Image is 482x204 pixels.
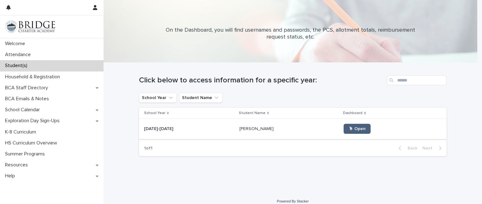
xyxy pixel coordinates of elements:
[343,110,362,117] p: Dashboard
[139,93,177,103] button: School Year
[3,96,54,102] p: BCA Emails & Notes
[179,93,222,103] button: Student Name
[144,110,165,117] p: School Year
[3,107,45,113] p: School Calendar
[3,151,50,157] p: Summer Programs
[139,119,447,139] tr: [DATE]-[DATE][DATE]-[DATE] [PERSON_NAME][PERSON_NAME] 🖱 Open
[420,145,447,151] button: Next
[3,85,53,91] p: BCA Staff Directory
[422,146,436,150] span: Next
[3,162,33,168] p: Resources
[165,27,416,40] p: On the Dashboard, you will find usernames and passwords, the PCS, allotment totals, reimbursement...
[139,141,158,156] p: 1 of 1
[3,63,32,69] p: Student(s)
[3,173,20,179] p: Help
[239,125,275,132] p: [PERSON_NAME]
[3,129,41,135] p: K-8 Curriculum
[239,110,265,117] p: Student Name
[3,41,30,47] p: Welcome
[344,124,371,134] a: 🖱 Open
[349,127,366,131] span: 🖱 Open
[5,20,55,33] img: V1C1m3IdTEidaUdm9Hs0
[3,52,36,58] p: Attendance
[387,75,447,85] input: Search
[144,125,174,132] p: [DATE]-[DATE]
[277,199,308,203] a: Powered By Stacker
[139,76,384,85] h1: Click below to access information for a specific year:
[3,140,62,146] p: HS Curriculum Overview
[3,74,65,80] p: Household & Registration
[394,145,420,151] button: Back
[3,118,65,124] p: Exploration Day Sign-Ups
[404,146,417,150] span: Back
